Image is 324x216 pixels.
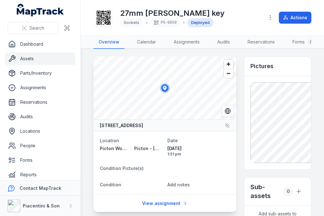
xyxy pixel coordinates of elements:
[167,152,230,157] span: 1:51 pm
[5,96,75,108] a: Reservations
[167,145,230,152] span: [DATE]
[5,81,75,94] a: Assignments
[5,125,75,137] a: Locations
[284,187,293,196] div: 0
[93,56,236,120] canvas: Map
[138,197,192,209] a: View assignment
[224,60,233,69] button: Zoom in
[250,62,273,71] h3: Pictures
[100,182,121,187] span: Condition
[224,69,233,78] button: Zoom out
[250,183,281,200] h2: Sub-assets
[100,122,143,129] strong: [STREET_ADDRESS]
[5,168,75,181] a: Reports
[167,138,178,143] span: Date
[5,52,75,65] a: Assets
[100,138,119,143] span: Location
[279,12,311,24] button: Actions
[243,36,280,49] a: Reservations
[134,145,162,152] span: Picton - [GEOGRAPHIC_DATA]
[93,36,124,49] a: Overview
[100,166,144,171] span: Condition Picture(s)
[5,110,75,123] a: Audits
[307,38,315,46] div: 0
[187,18,213,27] div: Deployed
[100,145,162,152] a: Picton Workshops & BaysPicton - [GEOGRAPHIC_DATA]
[17,4,64,16] a: MapTrack
[20,185,61,191] strong: Contact MapTrack
[5,154,75,166] a: Forms
[169,36,205,49] a: Assignments
[5,38,75,50] a: Dashboard
[23,203,60,208] strong: Piacentini & Son
[150,18,180,27] div: PS-0850
[120,8,225,18] h1: 27mm [PERSON_NAME] key
[167,182,190,187] span: Add notes
[212,36,235,49] a: Audits
[5,139,75,152] a: People
[287,36,320,49] a: Forms0
[132,36,161,49] a: Calendar
[8,22,58,34] button: Search
[124,20,139,25] span: Sockets
[222,105,234,117] button: Switch to Satellite View
[100,145,128,152] span: Picton Workshops & Bays
[29,25,44,31] span: Search
[5,67,75,79] a: Parts/Inventory
[167,145,230,157] time: 9/10/2025, 1:51:21 pm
